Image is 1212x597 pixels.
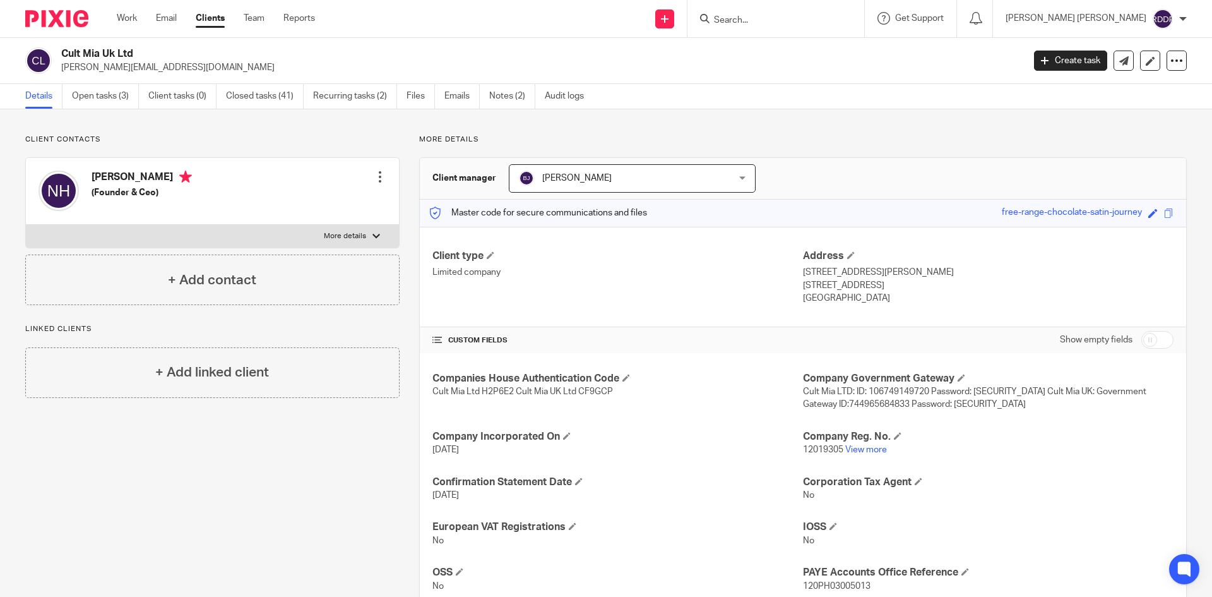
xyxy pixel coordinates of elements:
[283,12,315,25] a: Reports
[432,387,613,396] span: Cult Mia Ltd H2P6E2 Cult Mia UK Ltd CF9GCP
[432,521,803,534] h4: European VAT Registrations
[117,12,137,25] a: Work
[803,387,1146,409] span: Cult Mia LTD: ID: 106749149720 Password: [SECURITY_DATA] Cult Mia UK: Government Gateway ID:74496...
[61,47,824,61] h2: Cult Mia Uk Ltd
[25,47,52,74] img: svg%3E
[432,491,459,500] span: [DATE]
[432,566,803,579] h4: OSS
[1153,9,1173,29] img: svg%3E
[92,186,192,199] h5: (Founder & Ceo)
[803,250,1173,263] h4: Address
[244,12,264,25] a: Team
[168,270,256,290] h4: + Add contact
[432,430,803,443] h4: Company Incorporated On
[803,292,1173,305] p: [GEOGRAPHIC_DATA]
[92,171,192,186] h4: [PERSON_NAME]
[25,135,400,145] p: Client contacts
[432,372,803,385] h4: Companies House Authentication Code
[519,171,534,186] img: svg%3E
[432,250,803,263] h4: Client type
[156,12,177,25] a: Email
[313,84,397,109] a: Recurring tasks (2)
[1002,206,1142,220] div: free-range-chocolate-satin-journey
[25,10,88,27] img: Pixie
[803,582,870,591] span: 120PH03005013
[39,171,79,211] img: svg%3E
[489,84,535,109] a: Notes (2)
[1060,334,1132,346] label: Show empty fields
[432,536,444,545] span: No
[545,84,593,109] a: Audit logs
[432,445,459,454] span: [DATE]
[25,84,62,109] a: Details
[72,84,139,109] a: Open tasks (3)
[803,266,1173,279] p: [STREET_ADDRESS][PERSON_NAME]
[845,445,887,454] a: View more
[803,476,1173,489] h4: Corporation Tax Agent
[196,12,225,25] a: Clients
[803,491,814,500] span: No
[444,84,480,109] a: Emails
[803,430,1173,443] h4: Company Reg. No.
[803,445,843,454] span: 12019305
[179,171,192,183] i: Primary
[542,174,612,183] span: [PERSON_NAME]
[803,566,1173,579] h4: PAYE Accounts Office Reference
[61,61,1015,74] p: [PERSON_NAME][EMAIL_ADDRESS][DOMAIN_NAME]
[803,372,1173,385] h4: Company Government Gateway
[429,207,647,219] p: Master code for secure communications and files
[432,335,803,346] h4: CUSTOM FIELDS
[432,266,803,279] p: Limited company
[226,84,304,109] a: Closed tasks (41)
[155,363,269,382] h4: + Add linked client
[25,324,400,334] p: Linked clients
[803,536,814,545] span: No
[432,582,444,591] span: No
[803,279,1173,292] p: [STREET_ADDRESS]
[895,14,944,23] span: Get Support
[148,84,217,109] a: Client tasks (0)
[432,476,803,489] h4: Confirmation Statement Date
[803,521,1173,534] h4: IOSS
[432,172,496,184] h3: Client manager
[1006,12,1146,25] p: [PERSON_NAME] [PERSON_NAME]
[1034,51,1107,71] a: Create task
[407,84,435,109] a: Files
[419,135,1187,145] p: More details
[713,15,826,27] input: Search
[324,231,366,241] p: More details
